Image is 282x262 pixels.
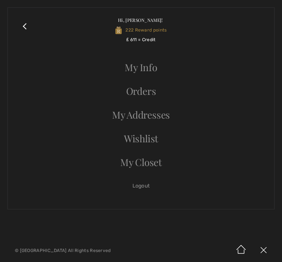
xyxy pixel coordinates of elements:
img: X [252,239,275,262]
span: ₤ 611 = Credit [127,37,156,42]
img: Home [230,239,252,262]
a: My Info [15,59,267,76]
span: 222 Reward points [115,27,167,33]
a: My Addresses [15,107,267,123]
span: Hi, [PERSON_NAME]! [118,17,163,23]
a: Wishlist [15,130,267,147]
a: Logout [15,178,267,194]
a: Orders [15,83,267,99]
a: My Closet [15,154,267,170]
p: © [GEOGRAPHIC_DATA] All Rights Reserved [15,248,166,253]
